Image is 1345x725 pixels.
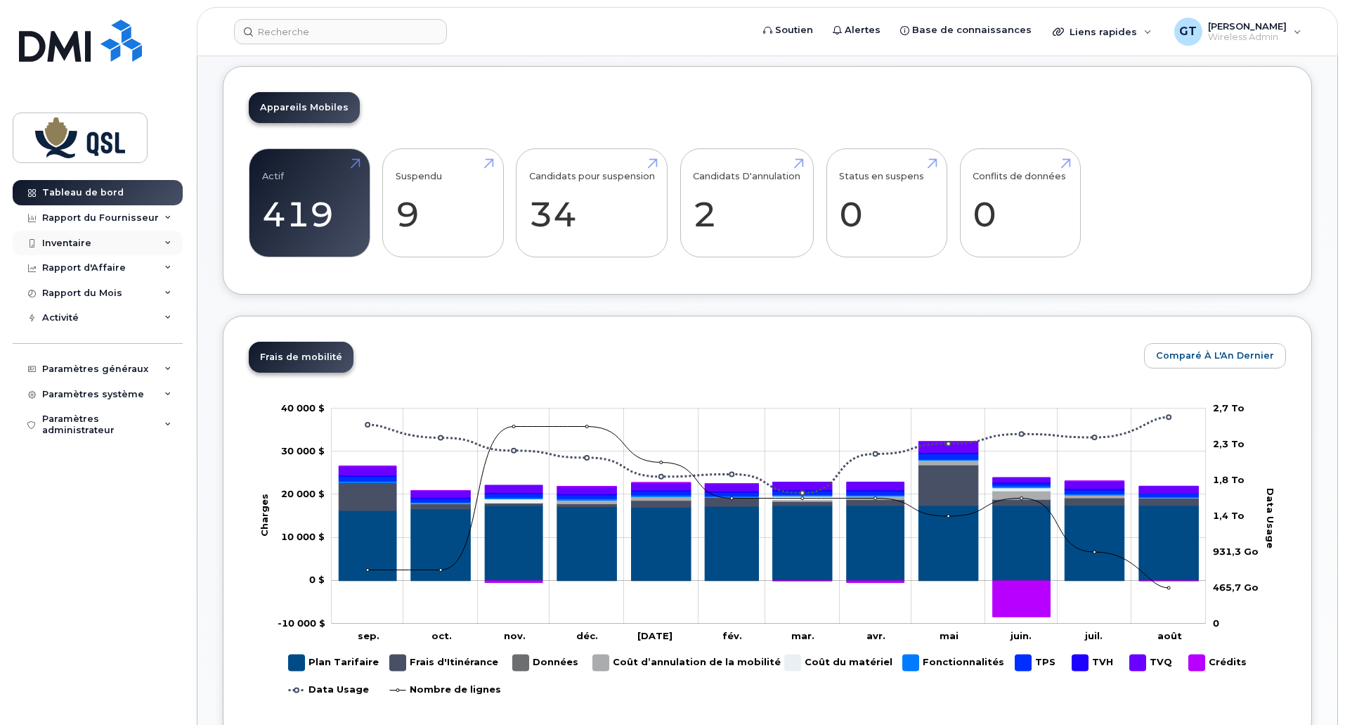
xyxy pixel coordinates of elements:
[281,532,325,543] tspan: 10 000 $
[890,16,1041,44] a: Base de connaissances
[1265,488,1276,548] tspan: Data Usage
[845,23,881,37] span: Alertes
[390,649,498,676] g: Frais d'Itinérance
[637,630,672,641] tspan: [DATE]
[1130,649,1175,676] g: TVQ
[396,157,490,250] a: Suspendu 9
[431,630,452,641] tspan: oct.
[281,488,325,499] tspan: 20 000 $
[1213,402,1245,413] tspan: 2,7 To
[281,532,325,543] g: 0 $
[339,454,1198,503] g: TPS
[1213,582,1259,593] tspan: 465,7 Go
[903,649,1004,676] g: Fonctionnalités
[1213,510,1245,521] tspan: 1,4 To
[289,649,379,676] g: Plan Tarifaire
[262,157,357,250] a: Actif 419
[289,676,369,704] g: Data Usage
[1144,343,1286,368] button: Comparé à l'An Dernier
[390,676,501,704] g: Nombre de lignes
[1084,630,1103,641] tspan: juil.
[593,649,781,676] g: Coût d’annulation de la mobilité
[1189,649,1247,676] g: Crédits
[693,157,800,250] a: Candidats D'annulation 2
[1156,349,1274,362] span: Comparé à l'An Dernier
[866,630,885,641] tspan: avr.
[912,23,1032,37] span: Base de connaissances
[281,402,325,413] tspan: 40 000 $
[339,460,1198,504] g: Fonctionnalités
[940,630,959,641] tspan: mai
[785,649,892,676] g: Coût du matériel
[281,445,325,456] tspan: 30 000 $
[576,630,598,641] tspan: déc.
[753,16,823,44] a: Soutien
[234,19,447,44] input: Recherche
[1213,617,1219,629] tspan: 0
[339,442,1198,498] g: TVQ
[281,445,325,456] g: 0 $
[1179,23,1197,40] span: GT
[281,488,325,499] g: 0 $
[529,157,655,250] a: Candidats pour suspension 34
[278,617,325,629] tspan: -10 000 $
[1208,32,1287,43] span: Wireless Admin
[839,157,934,250] a: Status en suspens 0
[259,494,270,537] tspan: Charges
[339,465,1198,511] g: Frais d'Itinérance
[1164,18,1311,46] div: Gabriel Tremblay
[249,342,353,373] a: Frais de mobilité
[1208,20,1287,32] span: [PERSON_NAME]
[1043,18,1162,46] div: Liens rapides
[309,575,325,586] tspan: 0 $
[775,23,813,37] span: Soutien
[1015,649,1058,676] g: TPS
[249,92,360,123] a: Appareils Mobiles
[973,157,1067,250] a: Conflits de données 0
[504,630,526,641] tspan: nov.
[1213,546,1259,557] tspan: 931,3 Go
[1072,649,1116,676] g: TVH
[358,630,379,641] tspan: sep.
[791,630,814,641] tspan: mar.
[278,617,325,629] g: 0 $
[281,402,325,413] g: 0 $
[1070,26,1137,37] span: Liens rapides
[1157,630,1182,641] tspan: août
[339,506,1198,581] g: Plan Tarifaire
[722,630,742,641] tspan: fév.
[513,649,579,676] g: Données
[1213,474,1245,485] tspan: 1,8 To
[1010,630,1032,641] tspan: juin.
[823,16,890,44] a: Alertes
[1213,438,1245,449] tspan: 2,3 To
[289,649,1247,704] g: Légende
